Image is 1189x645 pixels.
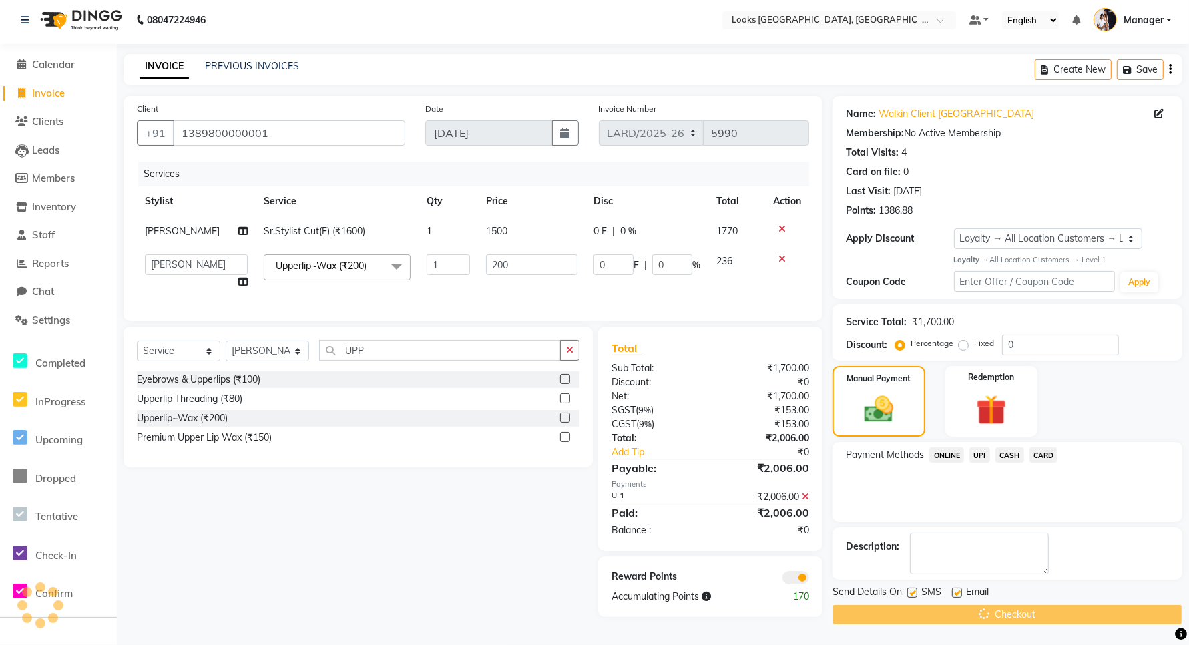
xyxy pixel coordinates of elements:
div: Total: [602,431,710,445]
span: SGST [612,404,636,416]
div: Balance : [602,523,710,537]
input: Search or Scan [319,340,561,361]
div: 1386.88 [879,204,913,218]
a: PREVIOUS INVOICES [205,60,299,72]
div: Premium Upper Lip Wax (₹150) [137,431,272,445]
th: Disc [585,186,708,216]
div: ₹1,700.00 [710,361,819,375]
th: Action [765,186,809,216]
span: Clients [32,115,63,128]
a: Members [3,171,113,186]
a: Clients [3,114,113,130]
label: Manual Payment [847,373,911,385]
span: UPI [969,447,990,463]
span: Send Details On [833,585,902,602]
div: ₹2,006.00 [710,490,819,504]
span: Chat [32,285,54,298]
div: Services [138,162,819,186]
span: Manager [1124,13,1164,27]
button: Apply [1120,272,1158,292]
span: Total [612,341,642,355]
span: Tentative [35,510,78,523]
span: 1770 [716,225,738,237]
a: Settings [3,313,113,329]
div: Last Visit: [846,184,891,198]
input: Search by Name/Mobile/Email/Code [173,120,405,146]
div: No Active Membership [846,126,1169,140]
div: Payments [612,479,809,490]
span: InProgress [35,395,85,408]
span: Payment Methods [846,448,924,462]
div: Card on file: [846,165,901,179]
strong: Loyalty → [954,255,989,264]
th: Price [478,186,585,216]
div: Net: [602,389,710,403]
label: Invoice Number [599,103,657,115]
button: +91 [137,120,174,146]
a: Leads [3,143,113,158]
div: UPI [602,490,710,504]
span: 0 % [620,224,636,238]
label: Fixed [974,337,994,349]
div: Payable: [602,460,710,476]
div: ₹0 [710,375,819,389]
div: Reward Points [602,570,710,584]
div: [DATE] [893,184,922,198]
a: Add Tip [602,445,728,459]
div: Paid: [602,505,710,521]
span: 1500 [486,225,507,237]
a: Walkin Client [GEOGRAPHIC_DATA] [879,107,1034,121]
div: 170 [765,590,820,604]
span: 0 F [593,224,607,238]
div: Service Total: [846,315,907,329]
label: Percentage [911,337,953,349]
label: Client [137,103,158,115]
span: 9% [639,419,652,429]
div: Upperlip~Wax (₹200) [137,411,228,425]
div: Discount: [602,375,710,389]
a: Chat [3,284,113,300]
a: Inventory [3,200,113,215]
span: Leads [32,144,59,156]
b: 08047224946 [147,1,206,39]
label: Redemption [968,371,1014,383]
div: Accumulating Points [602,590,765,604]
a: Calendar [3,57,113,73]
div: ₹2,006.00 [710,431,819,445]
span: Email [966,585,989,602]
img: logo [34,1,126,39]
span: 1 [427,225,432,237]
span: ONLINE [929,447,964,463]
th: Stylist [137,186,256,216]
div: Apply Discount [846,232,953,246]
span: Inventory [32,200,76,213]
div: Total Visits: [846,146,899,160]
div: ₹0 [728,445,819,459]
span: Upperlip~Wax (₹200) [276,260,367,272]
a: INVOICE [140,55,189,79]
div: Discount: [846,338,887,352]
div: Description: [846,540,899,554]
div: ₹153.00 [710,417,819,431]
span: | [644,258,647,272]
div: ( ) [602,417,710,431]
div: ₹153.00 [710,403,819,417]
div: ₹1,700.00 [912,315,954,329]
img: _cash.svg [855,393,903,426]
div: ₹1,700.00 [710,389,819,403]
span: Dropped [35,472,76,485]
div: Eyebrows & Upperlips (₹100) [137,373,260,387]
div: 0 [903,165,909,179]
div: ₹0 [710,523,819,537]
a: Staff [3,228,113,243]
div: All Location Customers → Level 1 [954,254,1169,266]
a: Reports [3,256,113,272]
div: Upperlip Threading (₹80) [137,392,242,406]
span: CGST [612,418,636,430]
span: CARD [1029,447,1058,463]
div: ( ) [602,403,710,417]
button: Create New [1035,59,1112,80]
span: F [634,258,639,272]
input: Enter Offer / Coupon Code [954,271,1116,292]
span: | [612,224,615,238]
